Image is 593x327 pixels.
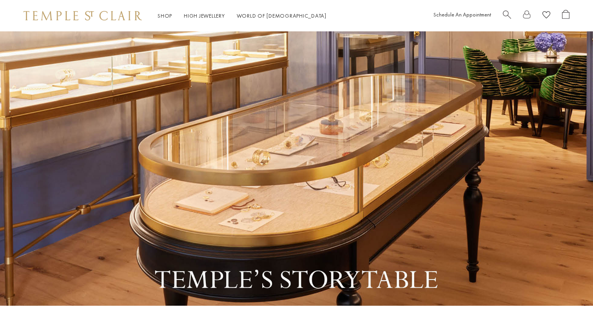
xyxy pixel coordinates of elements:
[24,11,142,20] img: Temple St. Clair
[158,12,172,19] a: ShopShop
[542,10,550,22] a: View Wishlist
[503,10,511,22] a: Search
[237,12,326,19] a: World of [DEMOGRAPHIC_DATA]World of [DEMOGRAPHIC_DATA]
[433,11,491,18] a: Schedule An Appointment
[554,290,585,319] iframe: Gorgias live chat messenger
[158,11,326,21] nav: Main navigation
[562,10,569,22] a: Open Shopping Bag
[184,12,225,19] a: High JewelleryHigh Jewellery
